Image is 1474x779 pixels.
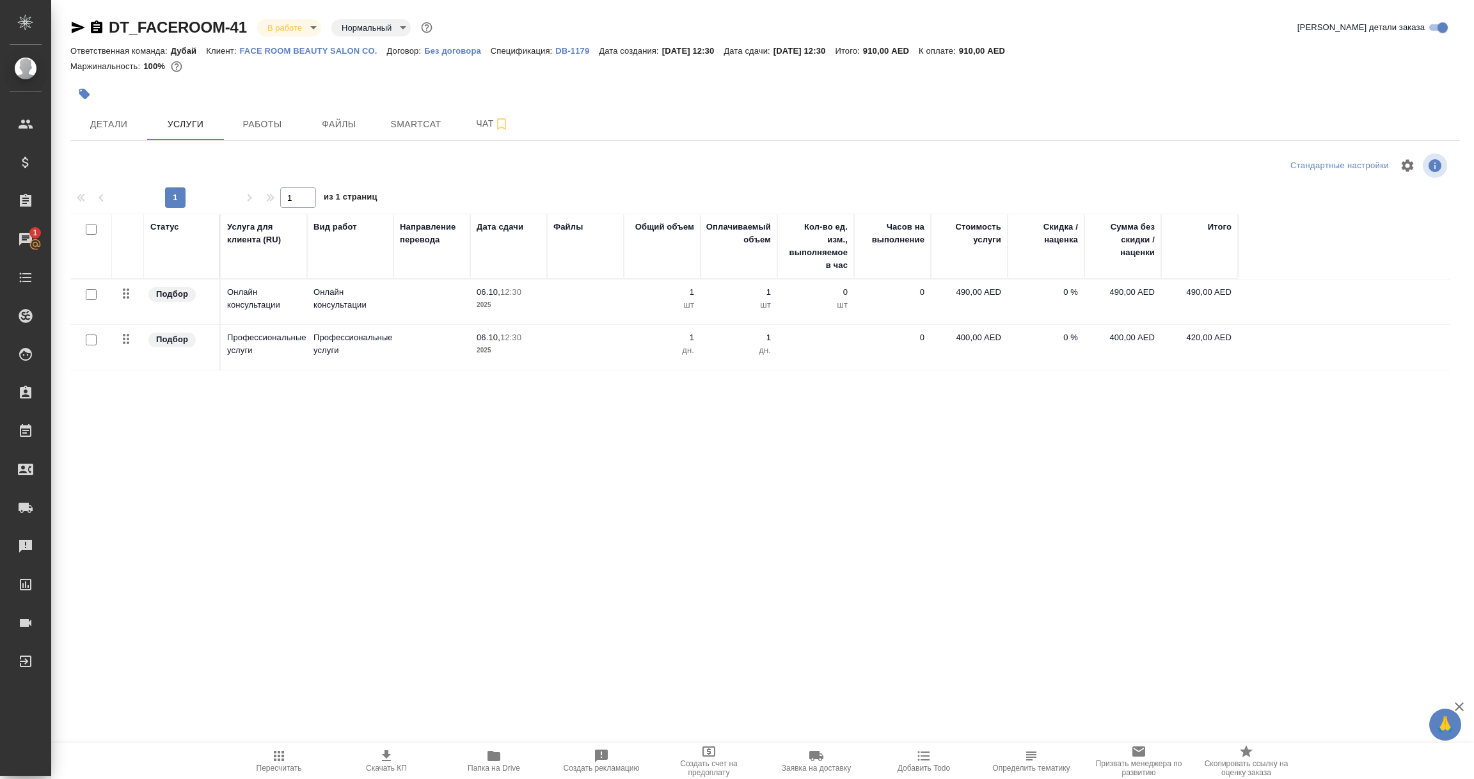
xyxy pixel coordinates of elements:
[150,221,179,233] div: Статус
[227,221,301,246] div: Услуга для клиента (RU)
[1423,153,1450,178] span: Посмотреть информацию
[338,22,395,33] button: Нормальный
[500,333,521,342] p: 12:30
[630,299,694,311] p: шт
[3,223,48,255] a: 1
[854,279,931,324] td: 0
[109,19,247,36] a: DT_FACEROOM-41
[773,46,836,56] p: [DATE] 12:30
[706,221,771,246] div: Оплачиваемый объем
[491,46,555,56] p: Спецификация:
[25,226,45,239] span: 1
[232,116,293,132] span: Работы
[1208,221,1232,233] div: Итого
[1287,156,1392,176] div: split button
[171,46,207,56] p: Дубай
[143,61,168,71] p: 100%
[500,287,521,297] p: 12:30
[1297,21,1425,34] span: [PERSON_NAME] детали заказа
[630,344,694,357] p: дн.
[1014,221,1078,246] div: Скидка / наценка
[1392,150,1423,181] span: Настроить таблицу
[662,46,724,56] p: [DATE] 12:30
[331,19,411,36] div: В работе
[168,58,185,75] button: 0.00 AED;
[70,20,86,35] button: Скопировать ссылку для ЯМессенджера
[1434,711,1456,738] span: 🙏
[89,20,104,35] button: Скопировать ссылку
[424,45,491,56] a: Без договора
[387,46,425,56] p: Договор:
[418,19,435,36] button: Доп статусы указывают на важность/срочность заказа
[860,221,924,246] div: Часов на выполнение
[240,46,387,56] p: FACE ROOM BEAUTY SALON CO.
[156,288,188,301] p: Подбор
[1091,331,1155,344] p: 400,00 AED
[155,116,216,132] span: Услуги
[477,287,500,297] p: 06.10,
[555,46,599,56] p: DB-1179
[257,19,321,36] div: В работе
[630,286,694,299] p: 1
[835,46,862,56] p: Итого:
[494,116,509,132] svg: Подписаться
[78,116,139,132] span: Детали
[313,286,387,311] p: Онлайн консультации
[1168,331,1232,344] p: 420,00 AED
[724,46,773,56] p: Дата сдачи:
[313,331,387,357] p: Профессиональные услуги
[784,286,848,299] p: 0
[599,46,662,56] p: Дата создания:
[1014,331,1078,344] p: 0 %
[477,333,500,342] p: 06.10,
[937,221,1001,246] div: Стоимость услуги
[70,80,99,108] button: Добавить тэг
[959,46,1015,56] p: 910,00 AED
[400,221,464,246] div: Направление перевода
[784,299,848,311] p: шт
[863,46,919,56] p: 910,00 AED
[477,221,523,233] div: Дата сдачи
[707,331,771,344] p: 1
[854,325,931,370] td: 0
[919,46,959,56] p: К оплате:
[477,299,541,311] p: 2025
[227,331,301,357] p: Профессиональные услуги
[635,221,694,233] div: Общий объем
[1168,286,1232,299] p: 490,00 AED
[264,22,306,33] button: В работе
[707,344,771,357] p: дн.
[324,189,377,208] span: из 1 страниц
[630,331,694,344] p: 1
[1014,286,1078,299] p: 0 %
[553,221,583,233] div: Файлы
[424,46,491,56] p: Без договора
[1091,286,1155,299] p: 490,00 AED
[308,116,370,132] span: Файлы
[477,344,541,357] p: 2025
[385,116,447,132] span: Smartcat
[240,45,387,56] a: FACE ROOM BEAUTY SALON CO.
[70,46,171,56] p: Ответственная команда:
[313,221,357,233] div: Вид работ
[70,61,143,71] p: Маржинальность:
[707,286,771,299] p: 1
[156,333,188,346] p: Подбор
[937,286,1001,299] p: 490,00 AED
[462,116,523,132] span: Чат
[707,299,771,311] p: шт
[206,46,239,56] p: Клиент:
[1429,709,1461,741] button: 🙏
[1091,221,1155,259] div: Сумма без скидки / наценки
[937,331,1001,344] p: 400,00 AED
[227,286,301,311] p: Онлайн консультации
[555,45,599,56] a: DB-1179
[784,221,848,272] div: Кол-во ед. изм., выполняемое в час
